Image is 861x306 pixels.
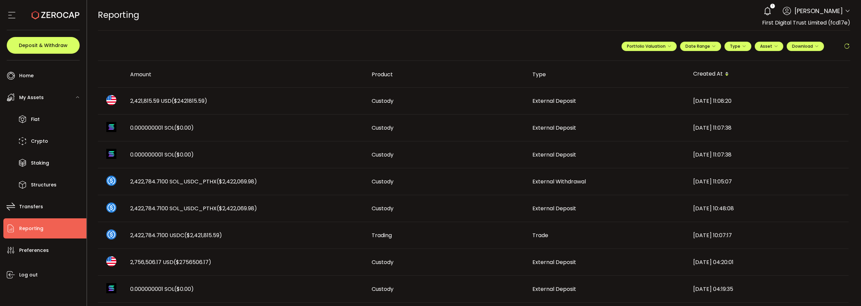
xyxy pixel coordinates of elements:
img: usdc_portfolio.svg [106,229,116,239]
span: External Deposit [532,124,576,132]
span: Trade [532,231,548,239]
span: Custody [372,124,394,132]
button: Asset [755,42,783,51]
div: [DATE] 10:07:17 [688,231,849,239]
span: 0.000000001 SOL [130,124,194,132]
span: 0.000000001 SOL [130,151,194,159]
span: Custody [372,285,394,293]
span: 1 [772,4,773,8]
button: Deposit & Withdraw [7,37,80,54]
span: ($0.00) [174,285,194,293]
span: External Deposit [532,97,576,105]
div: [DATE] 10:48:08 [688,205,849,212]
span: ($2,422,069.98) [217,205,257,212]
span: ($2,422,069.98) [217,178,257,185]
div: [DATE] 11:07:38 [688,151,849,159]
button: Type [724,42,751,51]
span: ($2,421,815.59) [184,231,222,239]
span: Type [730,43,746,49]
span: External Deposit [532,151,576,159]
div: Created At [688,69,849,80]
img: sol_usdc_pthx_portfolio.png [106,203,116,213]
span: 2,422,784.7100 USDC [130,231,222,239]
iframe: Chat Widget [827,274,861,306]
span: [PERSON_NAME] [794,6,843,15]
span: Crypto [31,136,48,146]
span: Custody [372,258,394,266]
div: Type [527,71,688,78]
span: ($2756506.17) [174,258,211,266]
span: External Deposit [532,285,576,293]
span: Date Range [685,43,716,49]
span: Custody [372,205,394,212]
div: Product [366,71,527,78]
button: Date Range [680,42,721,51]
img: sol_usdc_pthx_portfolio.png [106,176,116,186]
span: Preferences [19,246,49,255]
span: Custody [372,97,394,105]
span: Reporting [19,224,43,233]
span: ($2421815.59) [172,97,207,105]
div: [DATE] 11:08:20 [688,97,849,105]
div: [DATE] 11:07:38 [688,124,849,132]
span: Fiat [31,115,40,124]
span: Home [19,71,34,81]
span: Download [792,43,819,49]
span: 2,422,784.7100 SOL_USDC_PTHX [130,205,257,212]
span: Custody [372,178,394,185]
span: 2,756,506.17 USD [130,258,211,266]
span: Custody [372,151,394,159]
span: First Digital Trust Limited (fcd17e) [762,19,850,27]
img: sol_portfolio.png [106,283,116,293]
div: [DATE] 11:05:07 [688,178,849,185]
span: Structures [31,180,57,190]
span: External Deposit [532,205,576,212]
span: Deposit & Withdraw [19,43,68,48]
span: My Assets [19,93,44,102]
img: sol_portfolio.png [106,149,116,159]
span: 0.000000001 SOL [130,285,194,293]
span: Trading [372,231,392,239]
span: 2,422,784.7100 SOL_USDC_PTHX [130,178,257,185]
img: usd_portfolio.svg [106,95,116,105]
span: Portfolio Valuation [627,43,671,49]
span: Transfers [19,202,43,212]
img: sol_portfolio.png [106,122,116,132]
div: [DATE] 04:19:35 [688,285,849,293]
span: ($0.00) [174,151,194,159]
img: usd_portfolio.svg [106,256,116,266]
span: 2,421,815.59 USD [130,97,207,105]
button: Portfolio Valuation [622,42,677,51]
span: ($0.00) [174,124,194,132]
button: Download [787,42,824,51]
span: Log out [19,270,38,280]
span: External Deposit [532,258,576,266]
span: Staking [31,158,49,168]
span: External Withdrawal [532,178,586,185]
span: Reporting [98,9,139,21]
div: Amount [125,71,366,78]
div: [DATE] 04:20:01 [688,258,849,266]
span: Asset [760,43,772,49]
